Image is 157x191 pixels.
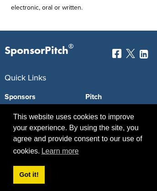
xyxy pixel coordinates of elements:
[68,41,73,52] span: ®
[85,93,152,101] a: Pitch
[126,49,135,58] img: Twitter
[13,166,45,184] a: dismiss cookie message
[5,44,73,58] p: SponsorPitch
[13,111,144,158] span: This website uses cookies to improve your experience. By using the site, you agree and provide co...
[5,93,72,101] a: Sponsors
[5,73,46,83] span: Quick Links
[40,144,80,158] a: learn more about cookies
[112,49,121,58] img: Facebook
